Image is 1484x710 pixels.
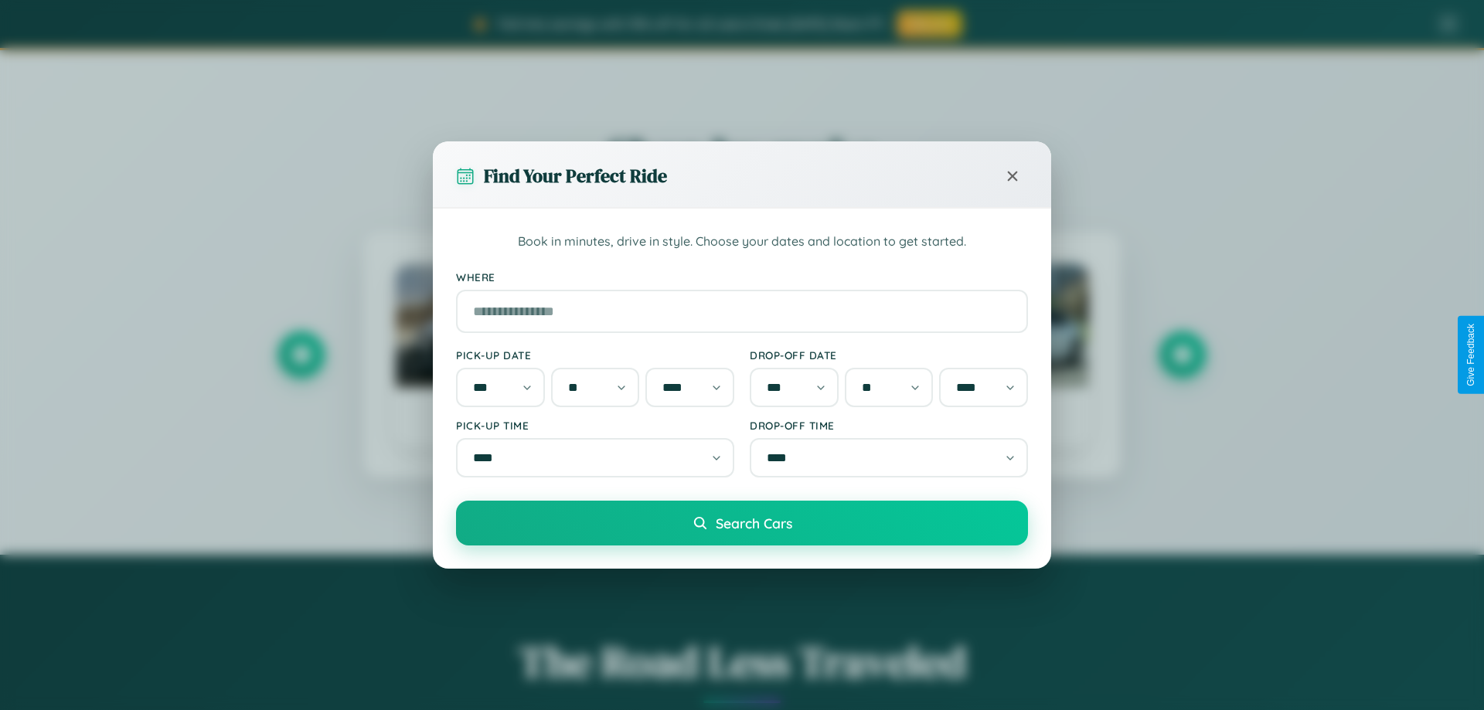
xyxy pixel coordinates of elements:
label: Where [456,270,1028,284]
h3: Find Your Perfect Ride [484,163,667,189]
button: Search Cars [456,501,1028,545]
span: Search Cars [716,515,792,532]
label: Drop-off Date [750,348,1028,362]
label: Pick-up Time [456,419,734,432]
label: Drop-off Time [750,419,1028,432]
p: Book in minutes, drive in style. Choose your dates and location to get started. [456,232,1028,252]
label: Pick-up Date [456,348,734,362]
